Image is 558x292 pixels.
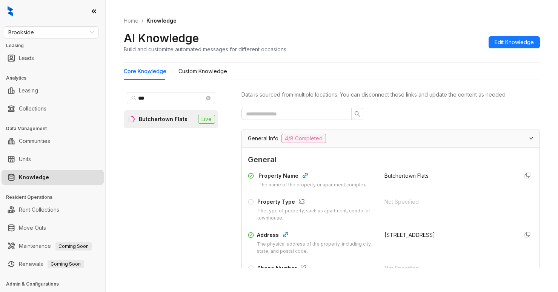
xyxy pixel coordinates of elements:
[495,38,534,46] span: Edit Knowledge
[2,257,104,272] li: Renewals
[124,31,199,45] h2: AI Knowledge
[122,17,140,25] a: Home
[281,134,326,143] span: 4/8 Completed
[2,152,104,167] li: Units
[384,172,429,179] span: Butchertown Flats
[2,202,104,217] li: Rent Collections
[131,95,137,101] span: search
[198,115,215,124] span: Live
[6,281,105,287] h3: Admin & Configurations
[2,220,104,235] li: Move Outs
[55,242,92,251] span: Coming Soon
[248,134,278,143] span: General Info
[19,257,84,272] a: RenewalsComing Soon
[258,172,367,181] div: Property Name
[146,17,177,24] span: Knowledge
[124,45,287,53] div: Build and customize automated messages for different occasions.
[19,101,46,116] a: Collections
[257,264,375,274] div: Phone Number
[257,231,375,241] div: Address
[19,152,31,167] a: Units
[206,96,211,100] span: close-circle
[19,170,49,185] a: Knowledge
[2,83,104,98] li: Leasing
[242,129,540,148] div: General Info4/8 Completed
[2,51,104,66] li: Leads
[354,111,360,117] span: search
[257,241,375,255] div: The physical address of the property, including city, state, and postal code.
[2,238,104,254] li: Maintenance
[257,198,376,207] div: Property Type
[6,75,105,81] h3: Analytics
[384,198,512,206] div: Not Specified
[257,207,376,222] div: The type of property, such as apartment, condo, or townhouse.
[241,91,540,99] div: Data is sourced from multiple locations. You can disconnect these links and update the content as...
[6,42,105,49] h3: Leasing
[19,134,50,149] a: Communities
[19,202,59,217] a: Rent Collections
[529,136,533,140] span: expanded
[19,51,34,66] a: Leads
[2,101,104,116] li: Collections
[19,83,38,98] a: Leasing
[2,134,104,149] li: Communities
[139,115,188,123] div: Butchertown Flats
[8,27,94,38] span: Brookside
[384,231,512,239] div: [STREET_ADDRESS]
[124,67,166,75] div: Core Knowledge
[248,154,533,166] span: General
[489,36,540,48] button: Edit Knowledge
[258,181,367,189] div: The name of the property or apartment complex.
[2,170,104,185] li: Knowledge
[8,6,13,17] img: logo
[141,17,143,25] li: /
[19,220,46,235] a: Move Outs
[6,125,105,132] h3: Data Management
[384,264,512,272] div: Not Specified
[6,194,105,201] h3: Resident Operations
[48,260,84,268] span: Coming Soon
[178,67,227,75] div: Custom Knowledge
